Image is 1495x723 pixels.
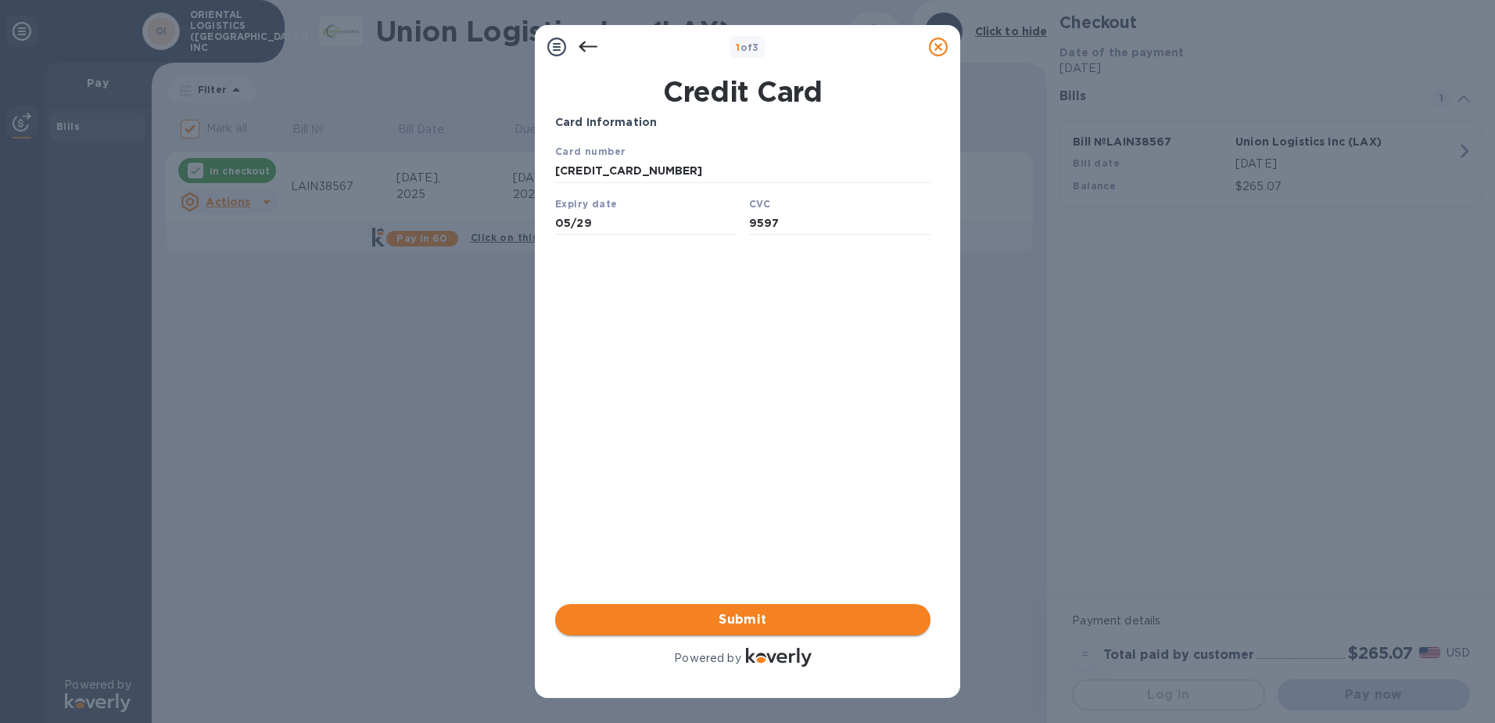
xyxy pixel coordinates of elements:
b: of 3 [736,41,759,53]
button: Submit [555,604,930,635]
span: 1 [736,41,740,53]
p: Powered by [674,650,740,667]
iframe: Your browser does not support iframes [555,143,930,238]
img: Logo [746,648,812,667]
b: Card Information [555,116,657,128]
h1: Credit Card [549,75,937,108]
span: Submit [568,610,918,629]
